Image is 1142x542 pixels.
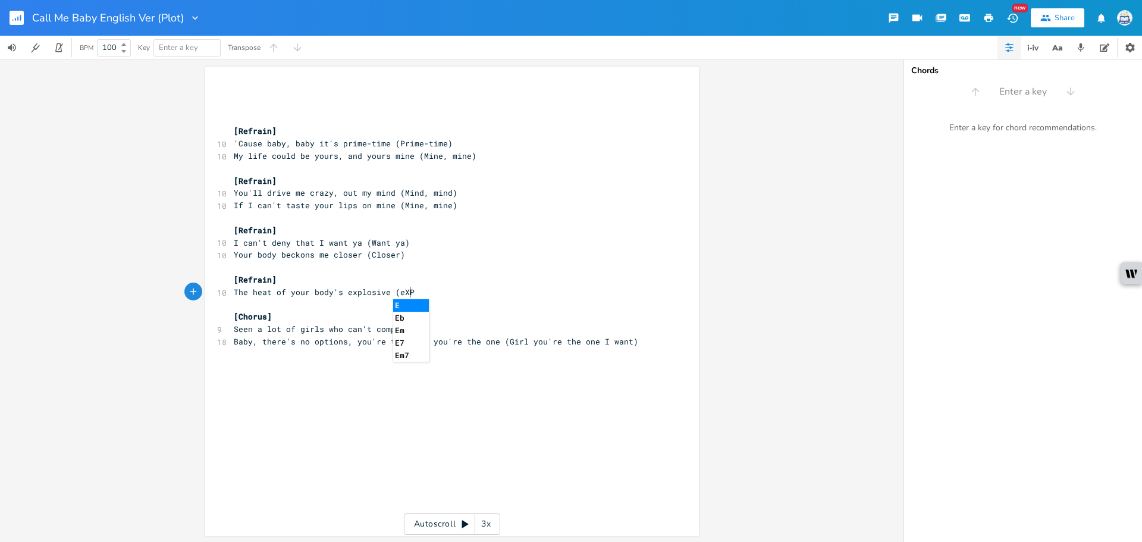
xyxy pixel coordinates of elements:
[1012,4,1028,12] div: New
[1000,7,1024,29] button: New
[234,126,277,136] span: [Refrain]
[234,274,277,285] span: [Refrain]
[159,42,198,53] span: Enter a key
[404,513,500,535] div: Autoscroll
[234,187,457,198] span: You'll drive me crazy, out my mind (Mind, mind)
[234,324,410,334] span: Seen a lot of girls who can't compare
[393,337,429,349] li: E7
[393,312,429,324] li: Eb
[904,115,1142,140] div: Enter a key for chord recommendations.
[234,225,277,236] span: [Refrain]
[80,45,93,51] div: BPM
[393,349,429,362] li: Em7
[32,12,184,23] span: Call Me Baby English Ver (Plot)
[393,324,429,337] li: Em
[234,249,405,260] span: Your body beckons me closer (Closer)
[1117,10,1132,26] img: Sign In
[234,138,453,149] span: 'Cause baby, baby it's prime-time (Prime-time)
[138,44,150,51] div: Key
[475,513,497,535] div: 3x
[234,336,638,347] span: Baby, there's no options, you're the one, you're the one (Girl you're the one I want)
[234,311,272,322] span: [Chorus]
[1031,8,1084,27] button: Share
[234,151,476,161] span: My life could be yours, and yours mine (Mine, mine)
[234,176,277,186] span: [Refrain]
[393,299,429,312] li: E
[228,44,261,51] div: Transpose
[1055,12,1075,23] div: Share
[911,67,1135,75] div: Chords
[234,200,457,211] span: If I can't taste your lips on mine (Mine, mine)
[234,237,410,248] span: I can't deny that I want ya (Want ya)
[234,287,415,297] span: The heat of your body's explosive (eXP
[999,85,1047,99] span: Enter a key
